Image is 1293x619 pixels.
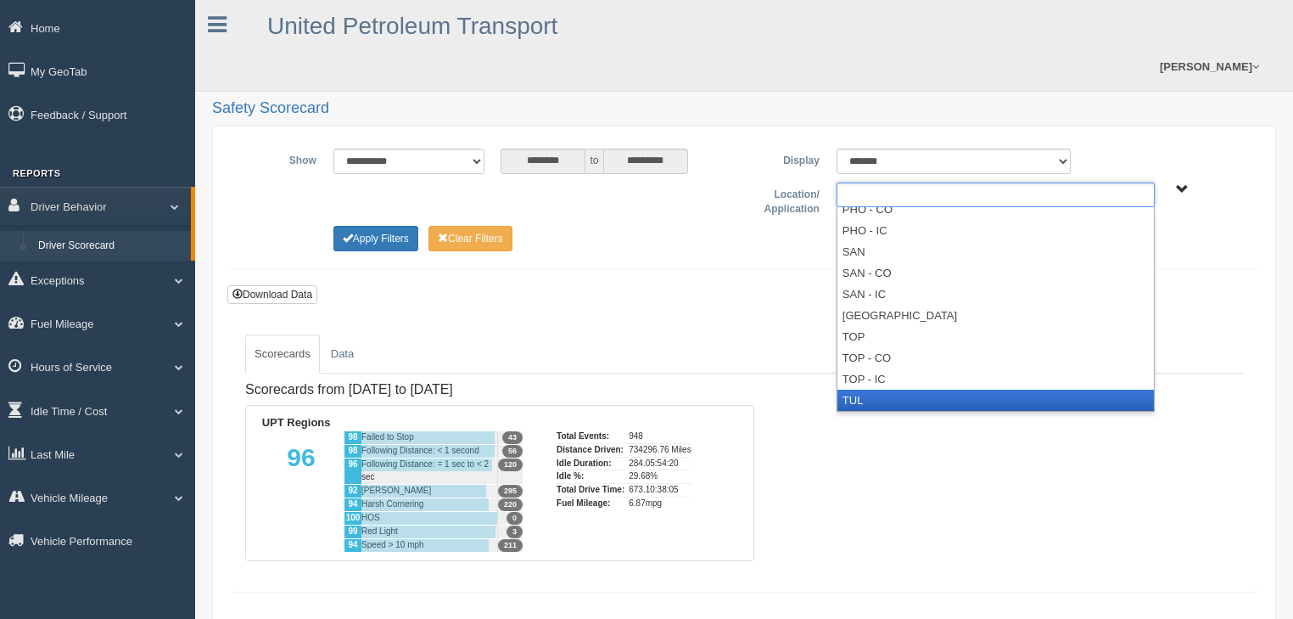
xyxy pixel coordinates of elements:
[557,430,624,443] div: Total Events:
[344,458,361,484] div: 96
[629,430,691,443] div: 948
[245,335,320,374] a: Scorecards
[498,459,523,471] span: 120
[507,526,523,538] span: 3
[557,457,624,470] div: Idle Duration:
[498,539,523,552] span: 211
[629,470,691,483] div: 29.68%
[262,416,331,429] b: UPT Regions
[557,470,624,483] div: Idle %:
[267,13,557,39] a: United Petroleum Transport
[837,326,1154,347] li: TOP
[837,284,1154,305] li: SAN - IC
[241,149,325,169] label: Show
[344,430,361,444] div: 98
[557,483,624,497] div: Total Drive Time:
[227,285,317,304] button: Download Data
[502,431,523,444] span: 43
[322,335,363,374] a: Data
[585,149,602,174] span: to
[344,538,361,552] div: 94
[557,443,624,457] div: Distance Driven:
[344,511,361,525] div: 100
[629,497,691,510] div: 6.87mpg
[629,483,691,497] div: 673.10:38:05
[629,443,691,457] div: 734296.76 Miles
[837,347,1154,369] li: TOP - CO
[498,485,523,498] span: 295
[837,220,1154,241] li: PHO - IC
[629,457,691,470] div: 284.05:54:20
[837,369,1154,390] li: TOP - IC
[837,262,1154,284] li: SAN - CO
[557,497,624,510] div: Fuel Mileage:
[744,149,828,169] label: Display
[498,498,523,511] span: 220
[344,484,361,498] div: 92
[1151,42,1268,91] a: [PERSON_NAME]
[837,199,1154,220] li: PHO - CO
[837,305,1154,326] li: [GEOGRAPHIC_DATA]
[245,382,754,397] h4: Scorecards from [DATE] to [DATE]
[259,430,344,552] div: 96
[744,183,828,217] label: Location/ Application
[31,231,191,262] a: Driver Scorecard
[507,512,523,525] span: 0
[344,498,361,511] div: 94
[344,444,361,458] div: 98
[344,525,361,538] div: 99
[837,241,1154,262] li: SAN
[502,445,523,458] span: 56
[837,390,1154,411] li: TUL
[333,226,418,251] button: Change Filter Options
[428,226,512,251] button: Change Filter Options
